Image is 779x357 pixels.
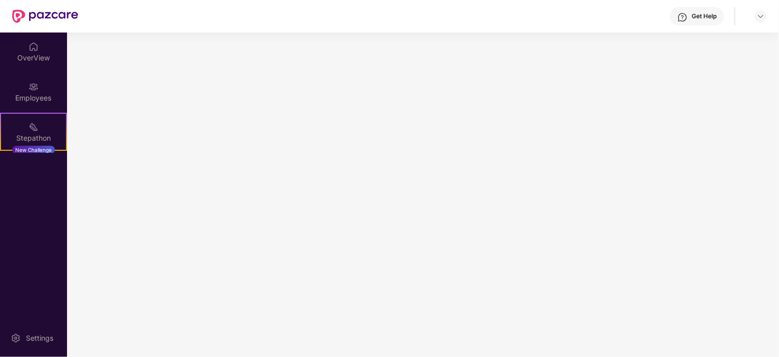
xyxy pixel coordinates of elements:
[677,12,688,22] img: svg+xml;base64,PHN2ZyBpZD0iSGVscC0zMngzMiIgeG1sbnM9Imh0dHA6Ly93d3cudzMub3JnLzIwMDAvc3ZnIiB3aWR0aD...
[757,12,765,20] img: svg+xml;base64,PHN2ZyBpZD0iRHJvcGRvd24tMzJ4MzIiIHhtbG5zPSJodHRwOi8vd3d3LnczLm9yZy8yMDAwL3N2ZyIgd2...
[1,133,66,143] div: Stepathon
[28,122,39,132] img: svg+xml;base64,PHN2ZyB4bWxucz0iaHR0cDovL3d3dy53My5vcmcvMjAwMC9zdmciIHdpZHRoPSIyMSIgaGVpZ2h0PSIyMC...
[28,42,39,52] img: svg+xml;base64,PHN2ZyBpZD0iSG9tZSIgeG1sbnM9Imh0dHA6Ly93d3cudzMub3JnLzIwMDAvc3ZnIiB3aWR0aD0iMjAiIG...
[12,10,78,23] img: New Pazcare Logo
[12,146,55,154] div: New Challenge
[11,333,21,343] img: svg+xml;base64,PHN2ZyBpZD0iU2V0dGluZy0yMHgyMCIgeG1sbnM9Imh0dHA6Ly93d3cudzMub3JnLzIwMDAvc3ZnIiB3aW...
[692,12,717,20] div: Get Help
[23,333,56,343] div: Settings
[28,82,39,92] img: svg+xml;base64,PHN2ZyBpZD0iRW1wbG95ZWVzIiB4bWxucz0iaHR0cDovL3d3dy53My5vcmcvMjAwMC9zdmciIHdpZHRoPS...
